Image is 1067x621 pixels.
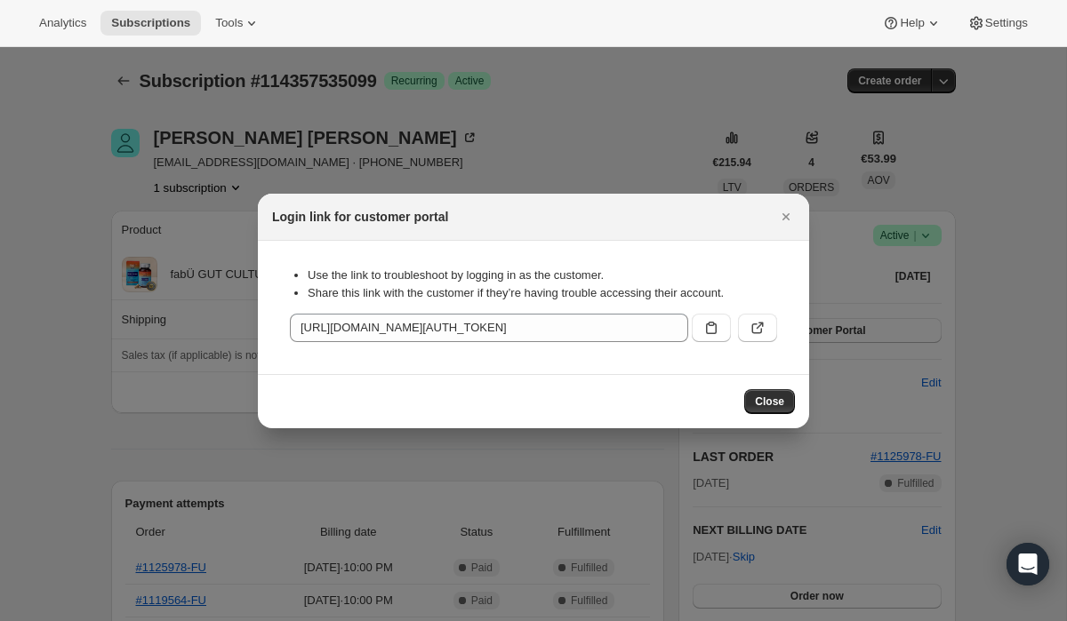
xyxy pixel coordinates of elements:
[985,16,1028,30] span: Settings
[111,16,190,30] span: Subscriptions
[28,11,97,36] button: Analytics
[744,389,795,414] button: Close
[900,16,924,30] span: Help
[308,267,777,284] li: Use the link to troubleshoot by logging in as the customer.
[755,394,784,409] span: Close
[871,11,952,36] button: Help
[39,16,86,30] span: Analytics
[774,204,798,229] button: Close
[957,11,1039,36] button: Settings
[308,284,777,302] li: Share this link with the customer if they’re having trouble accessing their account.
[215,16,243,30] span: Tools
[1007,543,1049,585] div: Open Intercom Messenger
[100,11,201,36] button: Subscriptions
[205,11,271,36] button: Tools
[272,208,448,226] h2: Login link for customer portal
